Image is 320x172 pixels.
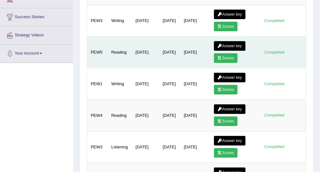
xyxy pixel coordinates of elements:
[180,131,210,163] td: [DATE]
[180,5,210,36] td: [DATE]
[262,144,287,150] div: Completed
[0,8,73,24] a: Success Stories
[0,26,73,42] a: Strategy Videos
[87,5,108,36] td: PEW3
[214,22,238,31] a: Scores
[214,73,245,82] a: Answer key
[108,68,132,100] td: Writing
[214,85,238,94] a: Scores
[214,104,245,114] a: Answer key
[108,36,132,68] td: Reading
[159,5,180,36] td: [DATE]
[108,100,132,131] td: Reading
[180,36,210,68] td: [DATE]
[132,36,160,68] td: [DATE]
[262,80,287,87] div: Completed
[87,100,108,131] td: PEW4
[214,53,238,63] a: Scores
[214,41,245,51] a: Answer key
[214,10,245,19] a: Answer key
[180,100,210,131] td: [DATE]
[262,112,287,119] div: Completed
[214,148,238,158] a: Scores
[87,36,108,68] td: PEW5
[214,136,245,146] a: Answer key
[108,131,132,163] td: Listening
[180,68,210,100] td: [DATE]
[132,131,160,163] td: [DATE]
[132,5,160,36] td: [DATE]
[87,68,108,100] td: PEW1
[159,68,180,100] td: [DATE]
[262,49,287,56] div: Completed
[132,100,160,131] td: [DATE]
[159,131,180,163] td: [DATE]
[0,45,73,61] a: Your Account
[132,68,160,100] td: [DATE]
[159,100,180,131] td: [DATE]
[87,131,108,163] td: PEW3
[108,5,132,36] td: Writing
[214,116,238,126] a: Scores
[262,17,287,24] div: Completed
[159,36,180,68] td: [DATE]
